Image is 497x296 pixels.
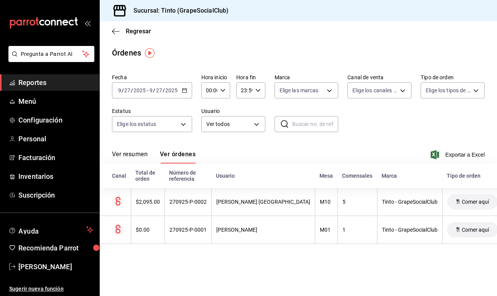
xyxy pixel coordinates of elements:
span: Elige los canales de venta [352,87,397,94]
button: Ver órdenes [160,150,196,164]
input: -- [149,87,153,93]
label: Marca [275,75,339,80]
span: Regresar [126,28,151,35]
input: ---- [165,87,178,93]
span: Elige las marcas [280,87,319,94]
label: Hora fin [236,75,265,80]
span: Personal [18,134,93,144]
button: Regresar [112,28,151,35]
span: Inventarios [18,171,93,182]
button: Exportar a Excel [432,150,485,159]
div: Órdenes [112,47,141,59]
button: Pregunta a Parrot AI [8,46,94,62]
div: Número de referencia [169,170,207,182]
div: [PERSON_NAME] [GEOGRAPHIC_DATA] [216,199,310,205]
div: Canal [112,173,126,179]
input: -- [156,87,163,93]
div: Mesa [319,173,333,179]
span: Menú [18,96,93,106]
div: navigation tabs [112,150,196,164]
span: Facturación [18,152,93,163]
label: Tipo de orden [421,75,485,80]
span: Reportes [18,77,93,88]
input: -- [118,87,122,93]
div: Marca [382,173,438,179]
div: $2,095.00 [136,199,160,205]
img: Tooltip marker [145,48,155,58]
div: M10 [320,199,333,205]
div: M01 [320,227,333,233]
span: Ver todos [206,120,251,128]
input: Buscar no. de referencia [292,116,339,132]
span: Sugerir nueva función [9,285,93,293]
label: Hora inicio [201,75,230,80]
div: 5 [342,199,372,205]
div: Tinto - GrapeSocialClub [382,199,438,205]
h3: Sucursal: Tinto (GrapeSocialClub) [127,6,229,15]
span: Comer aquí [459,227,492,233]
input: -- [124,87,131,93]
div: Usuario [216,173,310,179]
div: 270925-P-0002 [170,199,207,205]
label: Canal de venta [347,75,411,80]
span: Comer aquí [459,199,492,205]
span: [PERSON_NAME] [18,262,93,272]
span: / [153,87,155,93]
span: / [122,87,124,93]
span: / [163,87,165,93]
span: Suscripción [18,190,93,200]
button: open_drawer_menu [84,20,91,26]
span: - [147,87,148,93]
button: Ver resumen [112,150,148,164]
label: Estatus [112,108,192,114]
label: Usuario [201,108,265,114]
span: Configuración [18,115,93,125]
span: Elige los estatus [117,120,156,128]
span: Pregunta a Parrot AI [21,50,82,58]
span: Ayuda [18,225,83,234]
div: Total de orden [135,170,160,182]
div: Tinto - GrapeSocialClub [382,227,438,233]
span: Recomienda Parrot [18,243,93,253]
span: Elige los tipos de orden [426,87,471,94]
label: Fecha [112,75,192,80]
div: [PERSON_NAME] [216,227,310,233]
span: / [131,87,133,93]
a: Pregunta a Parrot AI [5,56,94,64]
div: $0.00 [136,227,160,233]
div: Comensales [342,173,372,179]
input: ---- [133,87,146,93]
div: 270925-P-0001 [170,227,207,233]
div: 1 [342,227,372,233]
